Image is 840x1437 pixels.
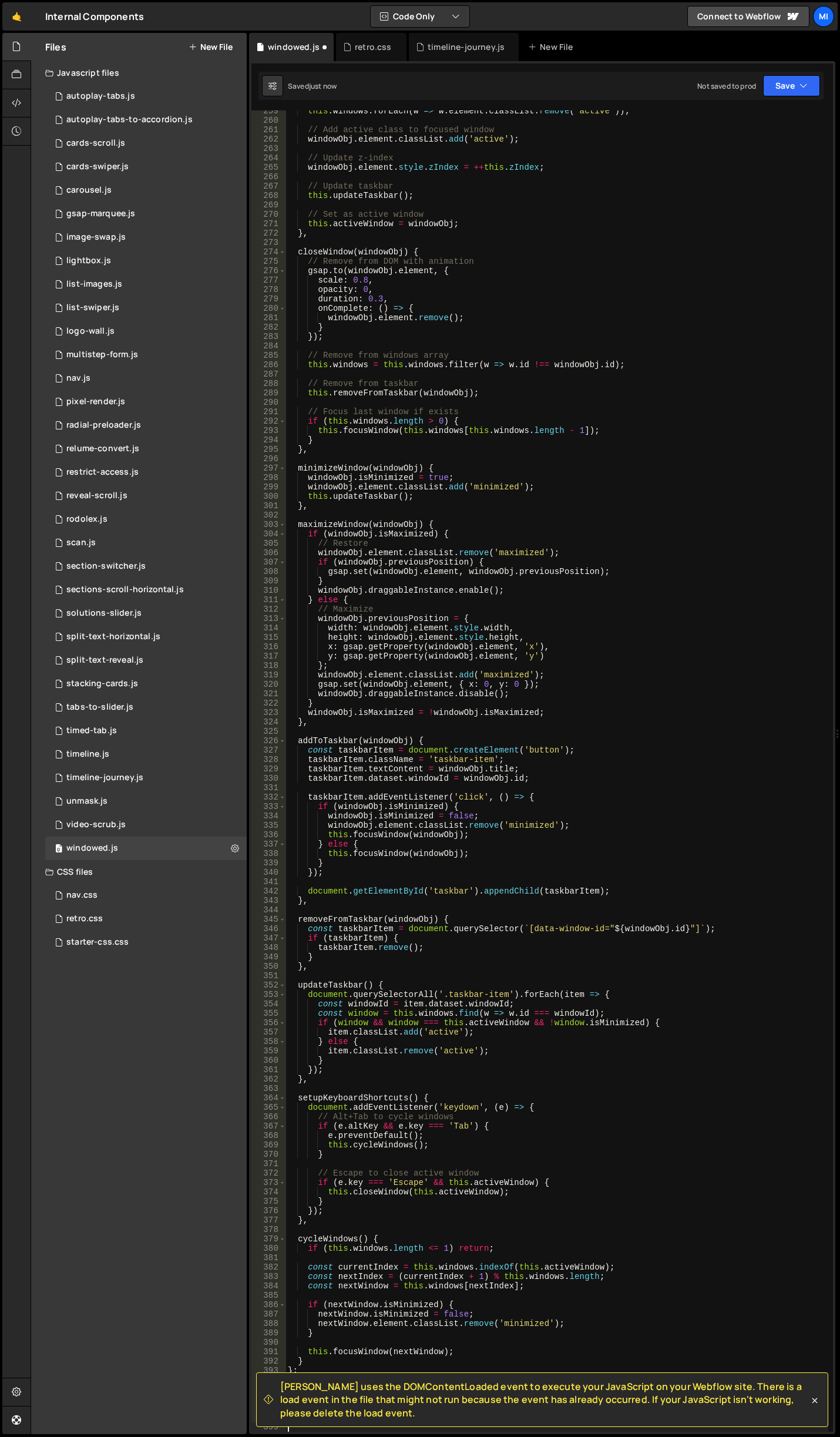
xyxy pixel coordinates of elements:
[66,162,129,172] div: cards-swiper.js
[66,655,143,666] div: split-text-reveal.js
[66,185,112,196] div: carousel.js
[251,163,286,172] div: 265
[45,907,247,931] div: 15229/46530.css
[309,81,337,91] div: just now
[251,1159,286,1169] div: 371
[251,332,286,341] div: 283
[251,539,286,548] div: 305
[251,887,286,896] div: 342
[251,210,286,219] div: 270
[45,296,247,320] div: 15229/40471.js
[251,1150,286,1159] div: 370
[251,276,286,285] div: 277
[66,843,118,854] div: windowed.js
[251,840,286,849] div: 337
[251,1422,286,1432] div: 399
[66,561,146,572] div: section-switcher.js
[66,608,142,619] div: solutions-slider.js
[251,1385,286,1394] div: 395
[251,445,286,454] div: 295
[251,1046,286,1056] div: 359
[66,209,135,219] div: gsap-marquee.js
[45,837,247,860] div: 15229/46548.js
[251,1131,286,1140] div: 368
[251,482,286,492] div: 299
[251,783,286,793] div: 331
[66,350,138,360] div: multistep-form.js
[45,578,247,602] div: 15229/40083.js
[251,1028,286,1037] div: 357
[45,696,247,719] div: 15229/43765.js
[251,294,286,304] div: 279
[66,796,107,807] div: unmask.js
[45,531,247,555] div: 15229/44591.js
[55,845,62,854] span: 0
[66,890,98,901] div: nav.css
[251,755,286,764] div: 328
[2,2,31,31] a: 🤙
[66,420,141,431] div: radial-preloader.js
[45,9,144,23] div: Internal Components
[251,1178,286,1187] div: 373
[251,623,286,633] div: 314
[697,81,756,91] div: Not saved to prod
[66,773,143,783] div: timeline-journey.js
[813,6,834,27] a: Mi
[251,106,286,116] div: 259
[66,538,96,548] div: scan.js
[251,388,286,398] div: 289
[45,414,247,437] div: 15229/45355.js
[45,226,247,249] div: 15229/45755.js
[66,679,138,689] div: stacking-cards.js
[251,699,286,708] div: 322
[251,1075,286,1084] div: 362
[251,1263,286,1272] div: 382
[45,367,247,390] div: 15229/42882.js
[251,1234,286,1244] div: 379
[268,41,320,53] div: windowed.js
[66,937,129,948] div: starter-css.css
[251,652,286,661] div: 317
[251,285,286,294] div: 278
[251,219,286,229] div: 271
[66,820,126,830] div: video-scrub.js
[251,266,286,276] div: 276
[251,1394,286,1404] div: 396
[66,632,160,642] div: split-text-horizontal.js
[251,247,286,257] div: 274
[251,520,286,529] div: 303
[251,1366,286,1375] div: 393
[251,1328,286,1338] div: 389
[66,914,103,924] div: retro.css
[528,41,577,53] div: New File
[45,813,247,837] div: 15229/46381.js
[251,511,286,520] div: 302
[251,191,286,200] div: 268
[66,749,109,760] div: timeline.js
[251,1375,286,1385] div: 394
[251,1009,286,1018] div: 355
[687,6,809,27] a: Connect to Webflow
[251,708,286,717] div: 323
[45,437,247,461] div: 15229/46034.js
[251,370,286,379] div: 287
[45,602,247,625] div: 15229/39976.js
[763,75,820,96] button: Save
[251,896,286,905] div: 343
[45,108,247,132] div: 15229/44635.js
[251,1187,286,1197] div: 374
[251,125,286,135] div: 261
[251,1056,286,1065] div: 360
[251,1093,286,1103] div: 364
[45,461,247,484] div: 15229/44949.js
[288,81,337,91] div: Saved
[251,811,286,821] div: 334
[251,567,286,576] div: 308
[66,256,111,266] div: lightbox.js
[251,830,286,840] div: 336
[45,41,66,53] h2: Files
[251,736,286,746] div: 326
[251,1253,286,1263] div: 381
[251,1037,286,1046] div: 358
